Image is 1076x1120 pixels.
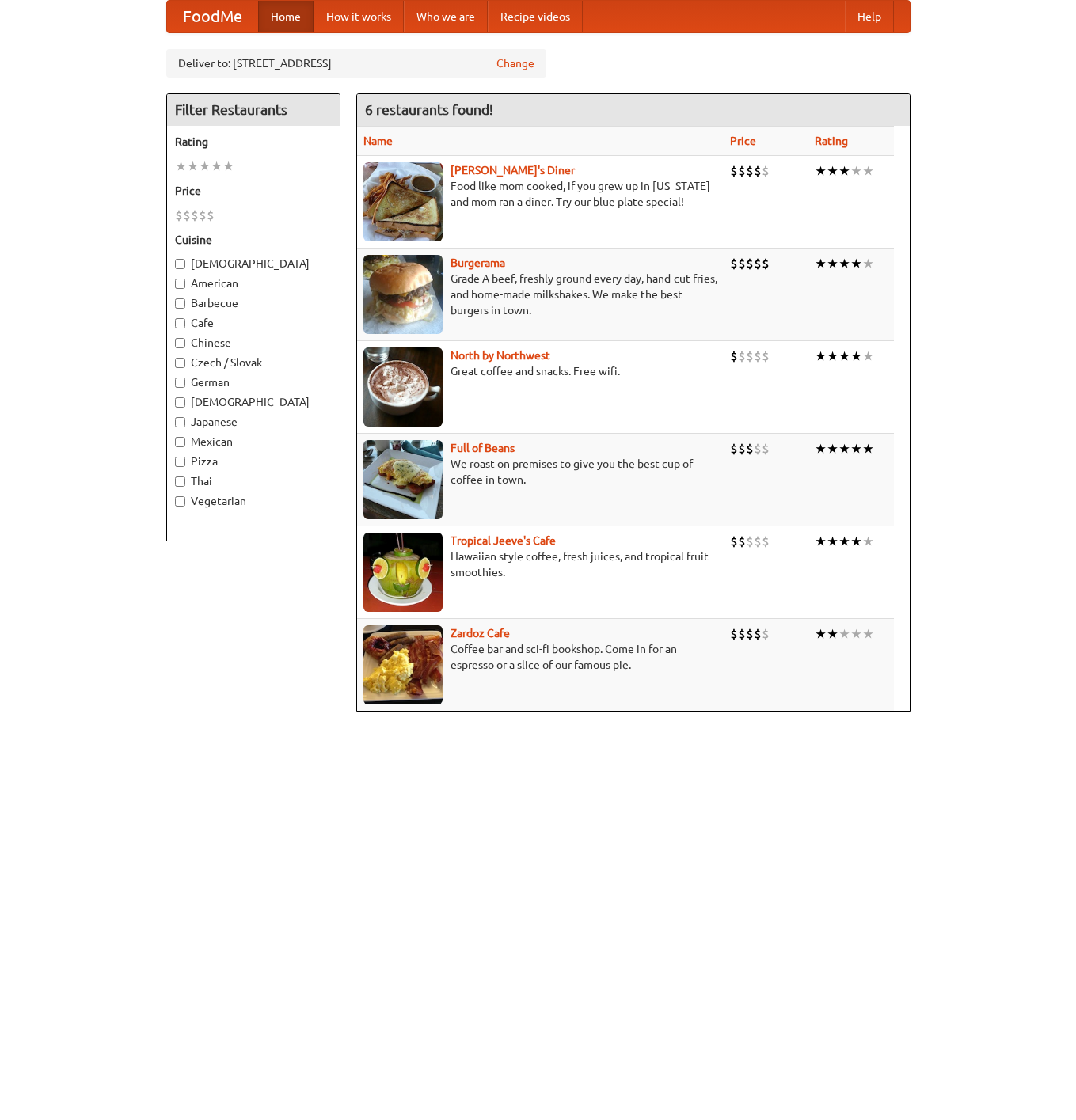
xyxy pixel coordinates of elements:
[815,625,827,643] li: ★
[175,335,332,351] label: Chinese
[175,454,332,469] label: Pizza
[175,207,183,224] li: $
[175,295,332,311] label: Barbecue
[754,347,762,365] li: $
[850,625,862,643] li: ★
[730,440,738,457] li: $
[175,134,332,150] h5: Rating
[762,440,770,457] li: $
[850,255,862,272] li: ★
[175,183,332,199] h5: Price
[175,378,185,388] input: German
[862,162,874,180] li: ★
[754,162,762,180] li: $
[815,347,827,365] li: ★
[754,625,762,643] li: $
[363,135,393,147] a: Name
[730,135,756,147] a: Price
[258,1,314,32] a: Home
[183,207,191,224] li: $
[746,625,754,643] li: $
[451,164,575,177] a: [PERSON_NAME]'s Diner
[838,347,850,365] li: ★
[762,255,770,272] li: $
[827,625,838,643] li: ★
[827,440,838,457] li: ★
[838,162,850,180] li: ★
[363,625,443,704] img: zardoz.jpg
[451,627,510,640] b: Zardoz Cafe
[746,162,754,180] li: $
[730,533,738,550] li: $
[815,533,827,550] li: ★
[730,625,738,643] li: $
[738,625,746,643] li: $
[167,94,340,126] h4: Filter Restaurants
[175,275,332,291] label: American
[175,315,332,331] label: Cafe
[175,476,185,487] input: Thai
[175,279,185,289] input: American
[746,440,754,457] li: $
[827,533,838,550] li: ★
[175,434,332,450] label: Mexican
[838,625,850,643] li: ★
[738,440,746,457] li: $
[451,349,550,362] a: North by Northwest
[363,271,717,318] p: Grade A beef, freshly ground every day, hand-cut fries, and home-made milkshakes. We make the bes...
[850,440,862,457] li: ★
[175,417,185,427] input: Japanese
[815,440,827,457] li: ★
[167,1,258,32] a: FoodMe
[175,259,185,269] input: [DEMOGRAPHIC_DATA]
[815,162,827,180] li: ★
[175,158,187,175] li: ★
[827,162,838,180] li: ★
[815,135,848,147] a: Rating
[730,162,738,180] li: $
[754,533,762,550] li: $
[175,437,185,447] input: Mexican
[175,397,185,408] input: [DEMOGRAPHIC_DATA]
[762,162,770,180] li: $
[738,533,746,550] li: $
[175,414,332,430] label: Japanese
[314,1,404,32] a: How it works
[199,158,211,175] li: ★
[451,256,505,269] a: Burgerama
[175,232,332,248] h5: Cuisine
[838,533,850,550] li: ★
[175,496,185,507] input: Vegetarian
[211,158,222,175] li: ★
[738,162,746,180] li: $
[762,533,770,550] li: $
[862,625,874,643] li: ★
[496,55,534,71] a: Change
[222,158,234,175] li: ★
[207,207,215,224] li: $
[738,255,746,272] li: $
[404,1,488,32] a: Who we are
[827,255,838,272] li: ★
[175,256,332,271] label: [DEMOGRAPHIC_DATA]
[175,338,185,348] input: Chinese
[363,347,443,427] img: north.jpg
[746,347,754,365] li: $
[838,255,850,272] li: ★
[363,456,717,488] p: We roast on premises to give you the best cup of coffee in town.
[199,207,207,224] li: $
[175,457,185,467] input: Pizza
[815,255,827,272] li: ★
[730,347,738,365] li: $
[754,255,762,272] li: $
[175,473,332,489] label: Thai
[191,207,199,224] li: $
[365,102,493,117] ng-pluralize: 6 restaurants found!
[746,533,754,550] li: $
[451,442,515,454] a: Full of Beans
[175,394,332,410] label: [DEMOGRAPHIC_DATA]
